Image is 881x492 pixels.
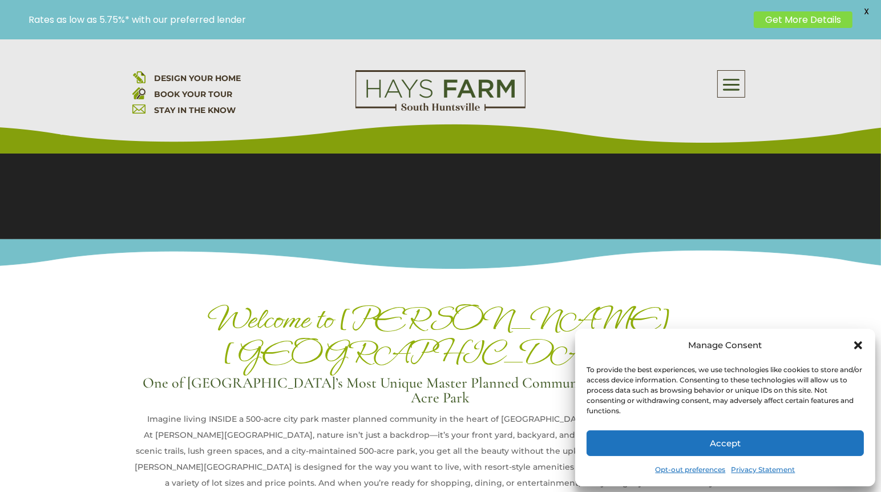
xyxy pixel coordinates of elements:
div: Imagine living INSIDE a 500-acre city park master planned community in the heart of [GEOGRAPHIC_D... [132,411,749,427]
p: Rates as low as 5.75%* with our preferred lender [29,14,748,25]
button: Accept [587,430,864,456]
div: Manage Consent [689,337,762,353]
img: Logo [355,70,526,111]
h1: Welcome to [PERSON_NAME][GEOGRAPHIC_DATA] [132,303,749,376]
a: STAY IN THE KNOW [154,105,236,115]
h3: One of [GEOGRAPHIC_DATA]’s Most Unique Master Planned Communities, Nestled INSIDE a 500 Acre Park [132,376,749,411]
a: DESIGN YOUR HOME [154,73,241,83]
div: Close dialog [852,340,864,351]
span: X [858,3,875,20]
a: Get More Details [754,11,852,28]
img: book your home tour [132,86,146,99]
a: BOOK YOUR TOUR [154,89,232,99]
a: Opt-out preferences [656,462,726,478]
div: To provide the best experiences, we use technologies like cookies to store and/or access device i... [587,365,863,416]
img: design your home [132,70,146,83]
div: At [PERSON_NAME][GEOGRAPHIC_DATA], nature isn’t just a backdrop—it’s your front yard, backyard, a... [132,427,749,491]
a: hays farm homes huntsville development [355,103,526,114]
a: Privacy Statement [732,462,795,478]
